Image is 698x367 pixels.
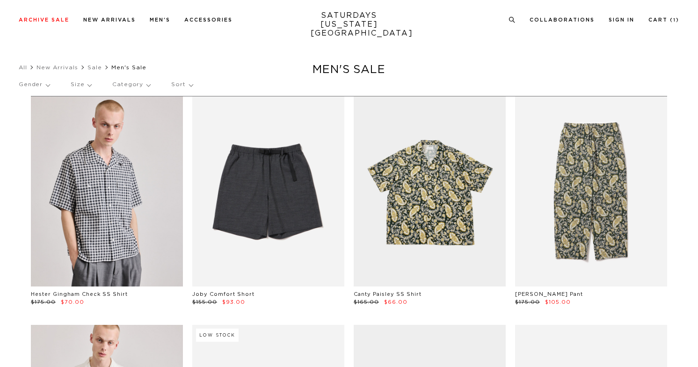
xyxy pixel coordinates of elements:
[31,300,56,305] span: $175.00
[192,292,254,297] a: Joby Comfort Short
[171,74,192,95] p: Sort
[222,300,245,305] span: $93.00
[71,74,91,95] p: Size
[609,17,634,22] a: Sign In
[19,74,50,95] p: Gender
[196,329,239,342] div: Low Stock
[354,292,422,297] a: Canty Paisley SS Shirt
[192,300,217,305] span: $155.00
[31,292,128,297] a: Hester Gingham Check SS Shirt
[87,65,102,70] a: Sale
[515,300,540,305] span: $175.00
[61,300,84,305] span: $70.00
[111,65,146,70] span: Men's Sale
[384,300,407,305] span: $66.00
[673,18,676,22] small: 1
[515,292,583,297] a: [PERSON_NAME] Pant
[530,17,595,22] a: Collaborations
[83,17,136,22] a: New Arrivals
[354,300,379,305] span: $165.00
[311,11,388,38] a: SATURDAYS[US_STATE][GEOGRAPHIC_DATA]
[545,300,571,305] span: $105.00
[184,17,233,22] a: Accessories
[648,17,679,22] a: Cart (1)
[19,65,27,70] a: All
[36,65,78,70] a: New Arrivals
[150,17,170,22] a: Men's
[112,74,150,95] p: Category
[19,17,69,22] a: Archive Sale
